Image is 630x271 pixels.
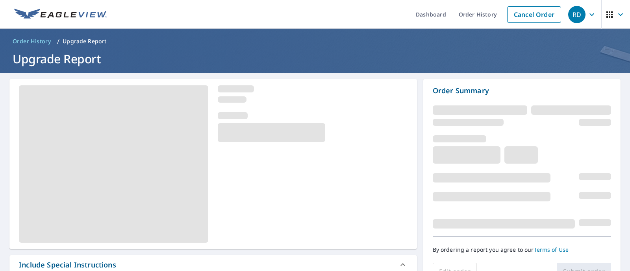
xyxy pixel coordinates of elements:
h1: Upgrade Report [9,51,621,67]
div: Include Special Instructions [19,260,116,270]
p: By ordering a report you agree to our [433,246,611,253]
p: Order Summary [433,85,611,96]
a: Cancel Order [507,6,561,23]
span: Order History [13,37,51,45]
li: / [57,37,59,46]
p: Upgrade Report [63,37,106,45]
a: Order History [9,35,54,48]
a: Terms of Use [534,246,569,253]
img: EV Logo [14,9,107,20]
div: RD [568,6,586,23]
nav: breadcrumb [9,35,621,48]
